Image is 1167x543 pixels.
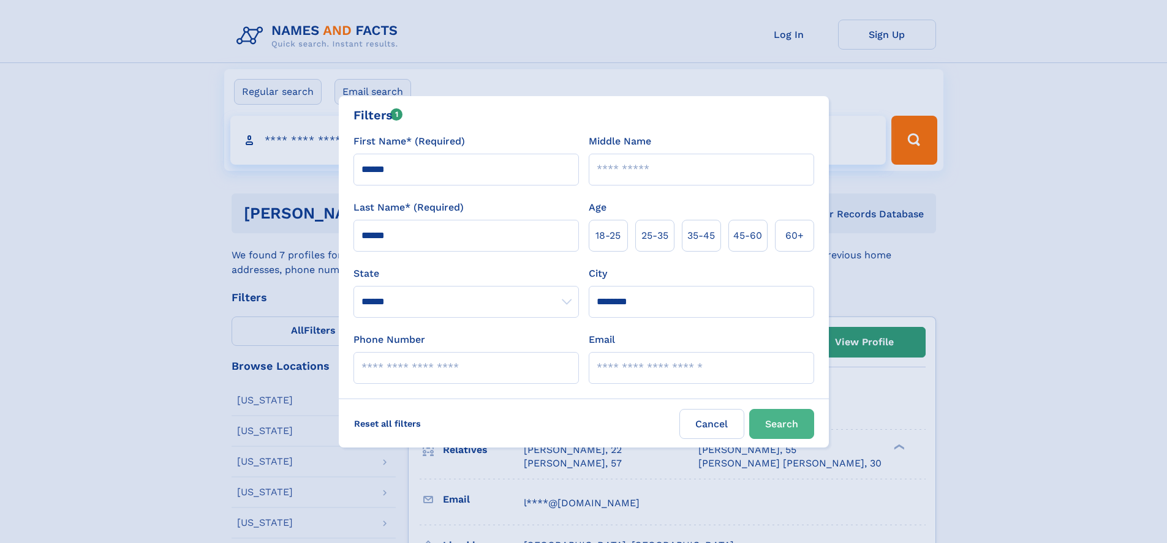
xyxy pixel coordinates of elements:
label: Email [589,332,615,347]
label: Age [589,200,606,215]
label: Cancel [679,409,744,439]
label: First Name* (Required) [353,134,465,149]
span: 35‑45 [687,228,715,243]
label: Middle Name [589,134,651,149]
div: Filters [353,106,403,124]
label: State [353,266,579,281]
span: 60+ [785,228,804,243]
label: Reset all filters [346,409,429,438]
button: Search [749,409,814,439]
span: 45‑60 [733,228,762,243]
label: Phone Number [353,332,425,347]
label: City [589,266,607,281]
span: 18‑25 [595,228,621,243]
label: Last Name* (Required) [353,200,464,215]
span: 25‑35 [641,228,668,243]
